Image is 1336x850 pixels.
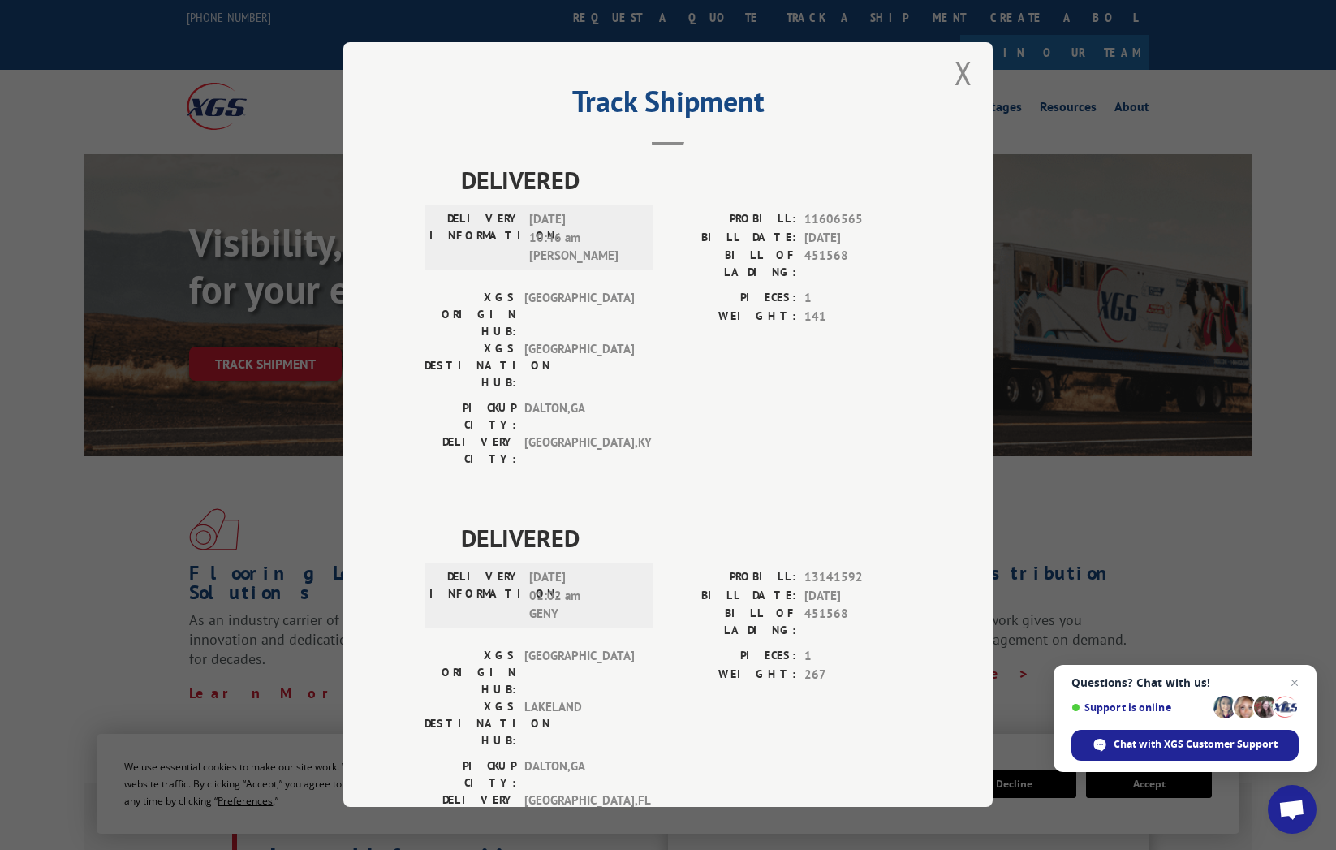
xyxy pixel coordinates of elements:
label: PIECES: [668,647,796,666]
span: Questions? Chat with us! [1071,676,1299,689]
span: 141 [804,308,911,326]
button: Close modal [955,51,972,94]
label: DELIVERY CITY: [425,434,516,468]
label: XGS ORIGIN HUB: [425,647,516,698]
label: BILL OF LADING: [668,247,796,281]
h2: Track Shipment [425,90,911,121]
span: [GEOGRAPHIC_DATA] [524,289,634,340]
span: [DATE] [804,587,911,606]
label: WEIGHT: [668,308,796,326]
span: [GEOGRAPHIC_DATA] , KY [524,434,634,468]
label: BILL DATE: [668,229,796,248]
span: Support is online [1071,701,1208,714]
span: DELIVERED [461,162,911,198]
label: PICKUP CITY: [425,757,516,792]
div: Open chat [1268,785,1317,834]
div: Chat with XGS Customer Support [1071,730,1299,761]
span: [DATE] 01:02 am GENY [529,568,639,623]
span: Close chat [1285,673,1304,693]
label: BILL DATE: [668,587,796,606]
span: [GEOGRAPHIC_DATA] [524,647,634,698]
span: 451568 [804,605,911,639]
span: 451568 [804,247,911,281]
span: 1 [804,647,911,666]
span: 1 [804,289,911,308]
span: 11606565 [804,210,911,229]
label: DELIVERY INFORMATION: [429,568,521,623]
span: DELIVERED [461,520,911,556]
span: [GEOGRAPHIC_DATA] [524,340,634,391]
span: DALTON , GA [524,399,634,434]
span: [DATE] 10:46 am [PERSON_NAME] [529,210,639,265]
label: XGS DESTINATION HUB: [425,698,516,749]
label: BILL OF LADING: [668,605,796,639]
span: 13141592 [804,568,911,587]
label: WEIGHT: [668,666,796,684]
span: LAKELAND [524,698,634,749]
label: PROBILL: [668,210,796,229]
label: PIECES: [668,289,796,308]
label: XGS ORIGIN HUB: [425,289,516,340]
label: PICKUP CITY: [425,399,516,434]
label: DELIVERY CITY: [425,792,516,826]
span: [DATE] [804,229,911,248]
span: 267 [804,666,911,684]
label: XGS DESTINATION HUB: [425,340,516,391]
label: PROBILL: [668,568,796,587]
span: DALTON , GA [524,757,634,792]
span: Chat with XGS Customer Support [1114,737,1278,752]
label: DELIVERY INFORMATION: [429,210,521,265]
span: [GEOGRAPHIC_DATA] , FL [524,792,634,826]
